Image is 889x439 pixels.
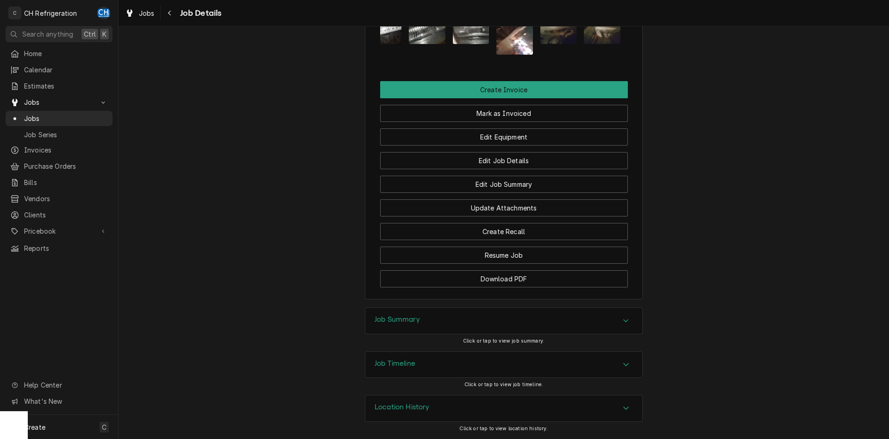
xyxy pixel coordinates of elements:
[102,29,106,39] span: K
[163,6,177,20] button: Navigate back
[380,152,628,169] button: Edit Job Details
[463,338,545,344] span: Click or tap to view job summary.
[365,395,642,421] div: Accordion Header
[6,241,113,256] a: Reports
[6,191,113,206] a: Vendors
[6,111,113,126] a: Jobs
[24,65,108,75] span: Calendar
[380,264,628,287] div: Button Group Row
[380,98,628,122] div: Button Group Row
[365,351,643,378] div: Job Timeline
[496,6,533,55] img: ZXK0FgCTwacJAXWPzKzS
[24,380,107,390] span: Help Center
[365,308,642,334] button: Accordion Details Expand Trigger
[365,352,642,378] div: Accordion Header
[380,270,628,287] button: Download PDF
[97,6,110,19] div: CH
[365,308,642,334] div: Accordion Header
[6,78,113,94] a: Estimates
[8,6,21,19] div: C
[380,122,628,146] div: Button Group Row
[380,176,628,193] button: Edit Job Summary
[6,127,113,142] a: Job Series
[380,146,628,169] div: Button Group Row
[540,17,577,44] img: DgOIM8xgS56NsSUVfDpa
[365,17,402,44] img: RufPs0DxR06j4RWkQWWB
[365,307,643,334] div: Job Summary
[380,247,628,264] button: Resume Job
[24,226,94,236] span: Pricebook
[177,7,222,19] span: Job Details
[380,81,628,287] div: Button Group
[6,142,113,158] a: Invoices
[24,210,108,220] span: Clients
[6,46,113,61] a: Home
[380,199,628,216] button: Update Attachments
[24,178,108,187] span: Bills
[380,81,628,98] button: Create Invoice
[365,395,642,421] button: Accordion Details Expand Trigger
[380,128,628,146] button: Edit Equipment
[22,29,73,39] span: Search anything
[24,145,108,155] span: Invoices
[380,193,628,216] div: Button Group Row
[380,223,628,240] button: Create Recall
[24,81,108,91] span: Estimates
[97,6,110,19] div: Chris Hiraga's Avatar
[24,8,77,18] div: CH Refrigeration
[24,194,108,204] span: Vendors
[6,26,113,42] button: Search anythingCtrlK
[409,17,445,44] img: LfdyikBGQDOEkrmbZ2ML
[375,359,415,368] h3: Job Timeline
[6,62,113,77] a: Calendar
[6,95,113,110] a: Go to Jobs
[102,422,106,432] span: C
[139,8,155,18] span: Jobs
[84,29,96,39] span: Ctrl
[464,382,543,388] span: Click or tap to view job timeline.
[453,17,489,44] img: 5lgdlswcRq25RbN8NqJe
[24,49,108,58] span: Home
[24,396,107,406] span: What's New
[375,403,430,412] h3: Location History
[24,114,108,123] span: Jobs
[459,426,548,432] span: Click or tap to view location history.
[121,6,158,21] a: Jobs
[6,175,113,190] a: Bills
[380,169,628,193] div: Button Group Row
[375,315,420,324] h3: Job Summary
[24,161,108,171] span: Purchase Orders
[6,394,113,409] a: Go to What's New
[6,377,113,393] a: Go to Help Center
[6,223,113,239] a: Go to Pricebook
[6,159,113,174] a: Purchase Orders
[24,243,108,253] span: Reports
[365,395,643,422] div: Location History
[24,130,108,140] span: Job Series
[365,352,642,378] button: Accordion Details Expand Trigger
[380,105,628,122] button: Mark as Invoiced
[380,240,628,264] div: Button Group Row
[24,423,45,431] span: Create
[584,17,620,44] img: KiDvHjC6SLmCD6u4sa4v
[24,97,94,107] span: Jobs
[380,81,628,98] div: Button Group Row
[380,216,628,240] div: Button Group Row
[6,207,113,223] a: Clients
